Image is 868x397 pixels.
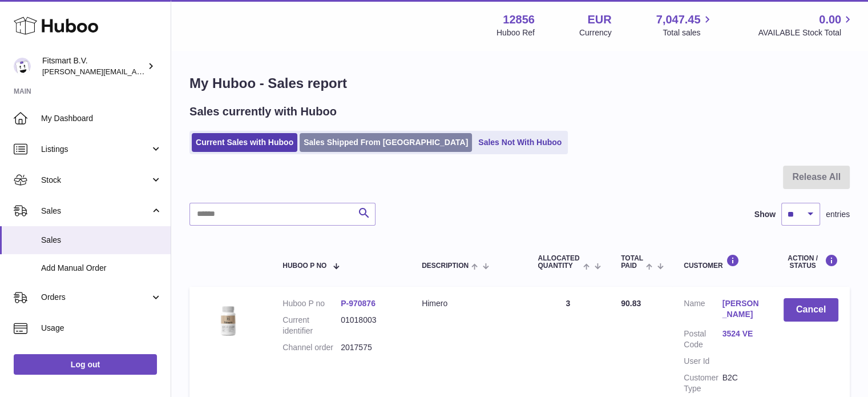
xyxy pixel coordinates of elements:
[41,175,150,186] span: Stock
[42,55,145,77] div: Fitsmart B.V.
[587,12,611,27] strong: EUR
[754,209,776,220] label: Show
[282,298,341,309] dt: Huboo P no
[189,104,337,119] h2: Sales currently with Huboo
[684,328,722,350] dt: Postal Code
[722,372,761,394] dd: B2C
[826,209,850,220] span: entries
[422,262,469,270] span: Description
[341,299,376,308] a: P-970876
[621,299,641,308] span: 90.83
[41,206,150,216] span: Sales
[14,354,157,375] a: Log out
[189,74,850,93] h1: My Huboo - Sales report
[684,254,761,270] div: Customer
[282,262,326,270] span: Huboo P no
[41,144,150,155] span: Listings
[422,298,515,309] div: Himero
[758,12,854,38] a: 0.00 AVAILABLE Stock Total
[784,298,838,322] button: Cancel
[684,356,722,367] dt: User Id
[784,254,838,270] div: Action / Status
[341,315,399,336] dd: 01018003
[282,315,341,336] dt: Current identifier
[621,255,643,270] span: Total paid
[42,67,229,76] span: [PERSON_NAME][EMAIL_ADDRESS][DOMAIN_NAME]
[684,372,722,394] dt: Customer Type
[201,298,258,340] img: 128561711358723.png
[722,328,761,339] a: 3524 VE
[663,27,713,38] span: Total sales
[474,133,566,152] a: Sales Not With Huboo
[496,27,535,38] div: Huboo Ref
[758,27,854,38] span: AVAILABLE Stock Total
[684,298,722,323] dt: Name
[579,27,612,38] div: Currency
[300,133,472,152] a: Sales Shipped From [GEOGRAPHIC_DATA]
[14,58,31,75] img: jonathan@leaderoo.com
[656,12,714,38] a: 7,047.45 Total sales
[503,12,535,27] strong: 12856
[41,113,162,124] span: My Dashboard
[656,12,701,27] span: 7,047.45
[722,298,761,320] a: [PERSON_NAME]
[192,133,297,152] a: Current Sales with Huboo
[41,292,150,303] span: Orders
[282,342,341,353] dt: Channel order
[538,255,580,270] span: ALLOCATED Quantity
[41,263,162,274] span: Add Manual Order
[41,323,162,334] span: Usage
[341,342,399,353] dd: 2017575
[819,12,841,27] span: 0.00
[41,235,162,246] span: Sales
